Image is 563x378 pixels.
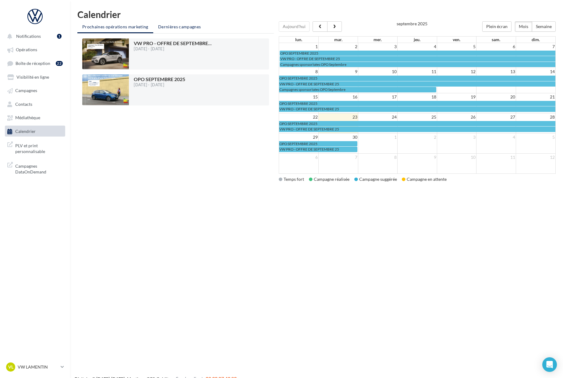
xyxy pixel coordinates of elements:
[516,133,555,141] td: 5
[280,62,346,67] span: Campagnes sponsorisées OPO Septembre
[56,61,63,66] div: 22
[134,40,212,46] span: VW PRO - OFFRE DE SEPTEMBRE
[358,43,398,50] td: 3
[279,37,319,43] th: lun.
[354,176,397,182] div: Campagne suggérée
[402,176,447,182] div: Campagne en attente
[279,87,345,92] span: Campagnes sponsorisées OPO Septembre
[358,93,398,101] td: 17
[279,76,555,81] a: OPO SEPTEMBRE 2025
[358,133,398,141] td: 1
[16,47,37,52] span: Opérations
[476,93,516,101] td: 20
[82,24,148,29] span: Prochaines opérations marketing
[358,37,398,43] th: mer.
[279,127,339,131] span: VW PRO - OFFRE DE SEPTEMBRE 25
[15,102,32,107] span: Contacts
[208,40,212,46] span: ...
[476,37,516,43] th: sam.
[437,113,476,121] td: 26
[280,51,318,55] span: OPO SEPTEMBRE 2025
[15,115,40,120] span: Médiathèque
[279,87,436,92] a: Campagnes sponsorisées OPO Septembre
[5,361,65,373] a: VL VW LAMENTIN
[398,43,437,50] td: 4
[279,113,319,121] td: 22
[279,76,317,80] span: OPO SEPTEMBRE 2025
[318,153,358,161] td: 7
[279,141,317,146] span: OPO SEPTEMBRE 2025
[398,113,437,121] td: 25
[398,37,437,43] th: jeu.
[77,10,556,19] h1: Calendrier
[318,93,358,101] td: 16
[358,113,398,121] td: 24
[280,56,555,61] a: VW PRO - OFFRE DE SEPTEMBRE 25
[134,76,185,82] span: OPO SEPTEMBRE 2025
[279,101,317,106] span: OPO SEPTEMBRE 2025
[515,21,532,32] button: Mois
[318,133,358,141] td: 30
[134,47,212,51] div: [DATE] - [DATE]
[15,88,37,93] span: Campagnes
[516,43,555,50] td: 7
[158,24,201,29] span: Dernières campagnes
[318,37,358,43] th: mar.
[279,141,357,146] a: OPO SEPTEMBRE 2025
[516,153,555,161] td: 12
[437,133,476,141] td: 3
[4,44,66,55] a: Opérations
[476,68,516,76] td: 13
[318,68,358,76] td: 9
[4,58,66,69] a: Boîte de réception22
[134,83,185,87] div: [DATE] - [DATE]
[516,37,555,43] th: dim.
[398,153,437,161] td: 9
[16,34,41,39] span: Notifications
[476,113,516,121] td: 27
[476,133,516,141] td: 4
[482,21,512,32] button: Plein écran
[318,43,358,50] td: 2
[4,112,66,123] a: Médiathèque
[437,43,476,50] td: 5
[57,34,62,39] div: 1
[476,153,516,161] td: 11
[516,113,555,121] td: 28
[280,62,555,67] a: Campagnes sponsorisées OPO Septembre
[279,127,555,132] a: VW PRO - OFFRE DE SEPTEMBRE 25
[4,98,66,109] a: Contacts
[18,364,58,370] p: VW LAMENTIN
[542,357,557,372] div: Open Intercom Messenger
[279,176,304,182] div: Temps fort
[280,56,340,61] span: VW PRO - OFFRE DE SEPTEMBRE 25
[437,37,476,43] th: ven.
[476,43,516,50] td: 6
[279,68,319,76] td: 8
[4,85,66,96] a: Campagnes
[280,51,555,56] a: OPO SEPTEMBRE 2025
[279,153,319,161] td: 6
[532,21,556,32] button: Semaine
[398,68,437,76] td: 11
[279,93,319,101] td: 15
[4,139,66,157] a: PLV et print personnalisable
[309,176,349,182] div: Campagne réalisée
[279,121,555,126] a: OPO SEPTEMBRE 2025
[4,126,66,137] a: Calendrier
[279,21,310,32] button: Aujourd'hui
[15,129,36,134] span: Calendrier
[4,71,66,82] a: Visibilité en ligne
[279,43,319,50] td: 1
[358,68,398,76] td: 10
[398,133,437,141] td: 2
[279,107,339,111] span: VW PRO - OFFRE DE SEPTEMBRE 25
[437,93,476,101] td: 19
[4,30,64,41] button: Notifications 1
[279,82,339,86] span: VW PRO - OFFRE DE SEPTEMBRE 25
[437,153,476,161] td: 10
[516,68,555,76] td: 14
[516,93,555,101] td: 21
[279,121,317,126] span: OPO SEPTEMBRE 2025
[279,147,339,152] span: VW PRO - OFFRE DE SEPTEMBRE 25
